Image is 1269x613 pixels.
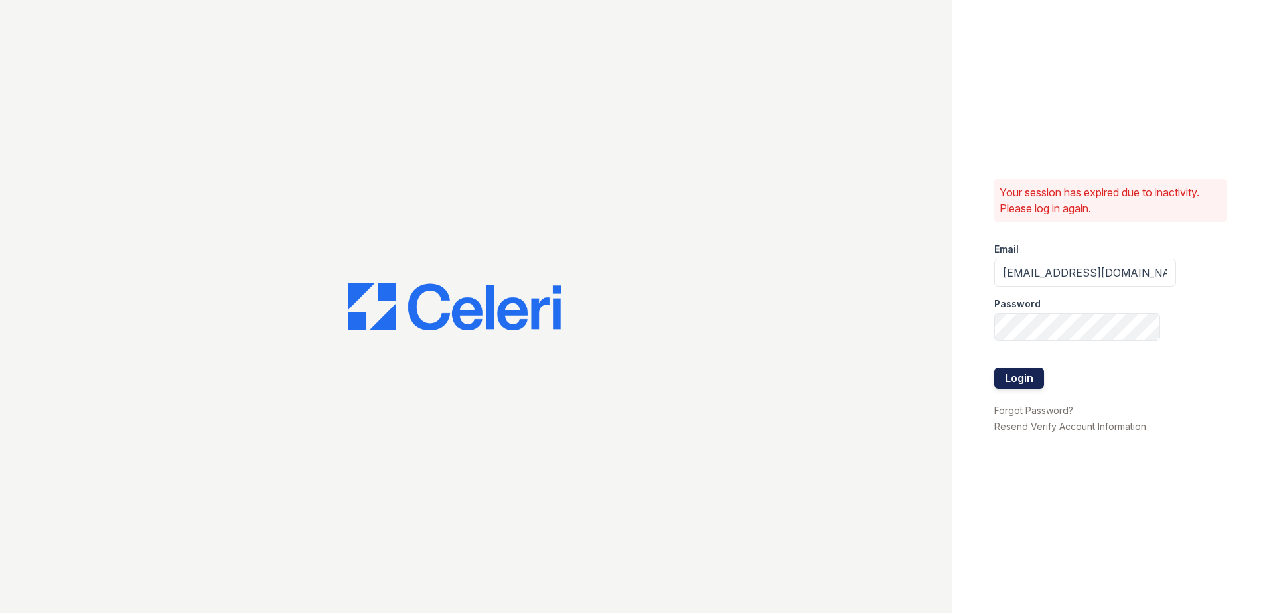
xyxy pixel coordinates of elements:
[348,283,561,330] img: CE_Logo_Blue-a8612792a0a2168367f1c8372b55b34899dd931a85d93a1a3d3e32e68fde9ad4.png
[994,297,1041,310] label: Password
[994,405,1073,416] a: Forgot Password?
[994,368,1044,389] button: Login
[994,421,1146,432] a: Resend Verify Account Information
[1000,184,1221,216] p: Your session has expired due to inactivity. Please log in again.
[994,243,1019,256] label: Email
